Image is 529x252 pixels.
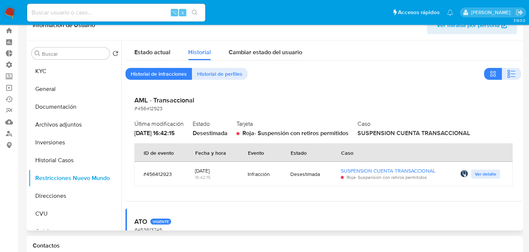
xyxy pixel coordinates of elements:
h1: Contactos [33,242,517,249]
button: General [29,80,121,98]
input: Buscar usuario o caso... [27,8,205,17]
button: Archivos adjuntos [29,116,121,134]
span: Ver mirada por persona [437,16,500,34]
h1: Información de Usuario [33,22,95,29]
button: Inversiones [29,134,121,151]
button: Documentación [29,98,121,116]
button: Ver mirada por persona [427,16,517,34]
p: facundo.marin@mercadolibre.com [471,9,513,16]
span: 3.163.0 [513,17,525,23]
button: search-icon [187,7,202,18]
a: Salir [516,9,523,16]
a: Notificaciones [447,9,453,16]
button: Créditos [29,223,121,240]
button: Volver al orden por defecto [112,50,118,59]
span: Accesos rápidos [398,9,440,16]
button: Direcciones [29,187,121,205]
button: Buscar [35,50,40,56]
span: ⌥ [172,9,177,16]
button: Restricciones Nuevo Mundo [29,169,121,187]
span: s [182,9,184,16]
button: Historial Casos [29,151,121,169]
button: CVU [29,205,121,223]
button: KYC [29,62,121,80]
input: Buscar [42,50,107,57]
